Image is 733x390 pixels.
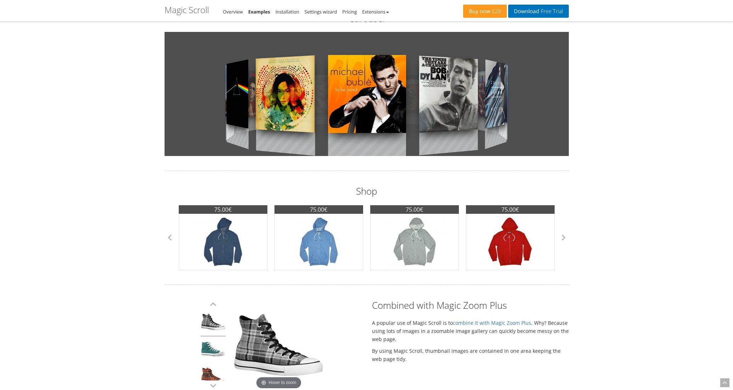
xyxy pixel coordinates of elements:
h1: Magic Scroll [165,5,209,15]
span: 75.00€ [274,205,363,214]
a: Extensions [362,9,389,15]
span: 75.00€ [466,205,555,214]
span: 75.00€ [179,205,267,214]
a: Overview [223,9,243,15]
p: A popular use of Magic Scroll is to . Why? Because using lots of images in a zoomable image galle... [372,319,569,343]
a: DownloadFree Trial [508,5,568,18]
span: £29 [490,9,501,14]
a: Pricing [342,9,357,15]
a: combine it with Magic Zoom Plus [453,319,531,326]
a: Examples [248,9,270,15]
h2: Shop [165,185,569,197]
p: By using Magic Scroll, thumbnail images are contained in one area keeping the web page tidy. [372,347,569,363]
a: Buy now£29 [463,5,507,18]
span: 75.00€ [370,205,459,214]
a: Installation [276,9,299,15]
h2: Combined with Magic Zoom Plus [372,299,569,312]
a: Settings wizard [305,9,337,15]
span: Free Trial [539,9,563,14]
